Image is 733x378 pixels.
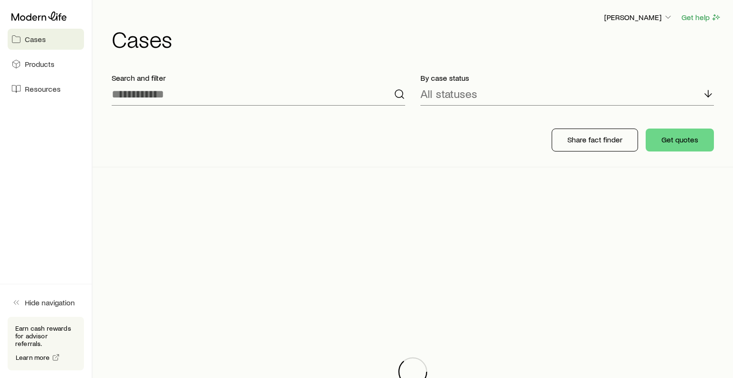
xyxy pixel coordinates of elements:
[420,87,477,100] p: All statuses
[112,73,405,83] p: Search and filter
[8,78,84,99] a: Resources
[420,73,714,83] p: By case status
[25,59,54,69] span: Products
[681,12,722,23] button: Get help
[15,324,76,347] p: Earn cash rewards for advisor referrals.
[567,135,622,144] p: Share fact finder
[646,129,714,151] button: Get quotes
[25,34,46,44] span: Cases
[16,354,50,361] span: Learn more
[25,84,61,94] span: Resources
[8,292,84,313] button: Hide navigation
[552,129,638,151] button: Share fact finder
[604,12,673,22] p: [PERSON_NAME]
[8,29,84,50] a: Cases
[8,54,84,75] a: Products
[8,317,84,370] div: Earn cash rewards for advisor referrals.Learn more
[25,298,75,307] span: Hide navigation
[112,27,722,50] h1: Cases
[604,12,673,23] button: [PERSON_NAME]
